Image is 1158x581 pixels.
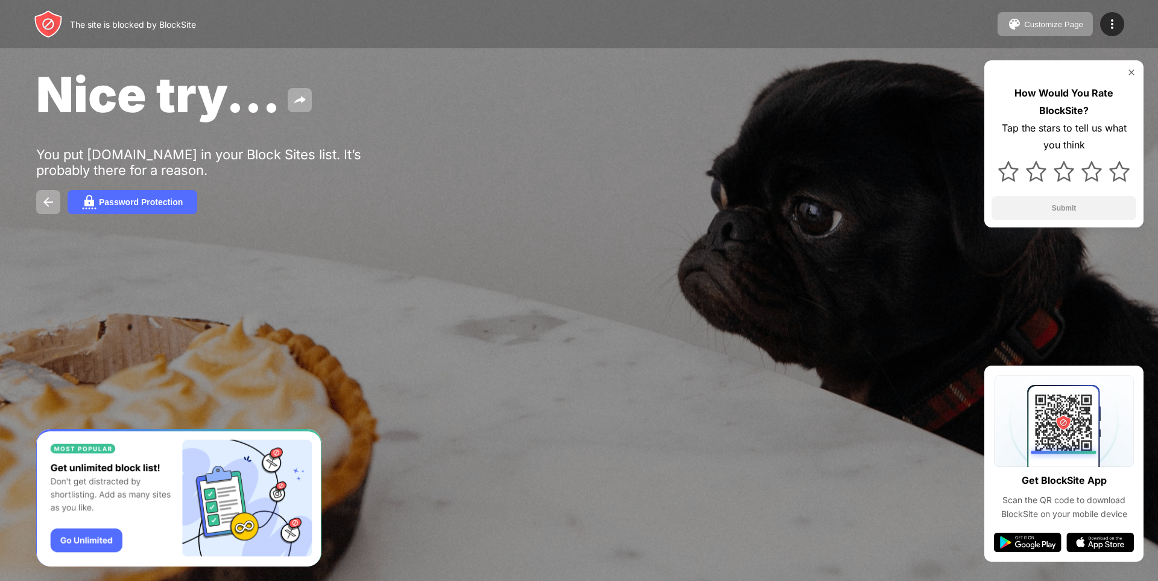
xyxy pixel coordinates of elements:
iframe: Banner [36,429,321,567]
img: rate-us-close.svg [1127,68,1136,77]
img: share.svg [293,93,307,107]
div: How Would You Rate BlockSite? [992,84,1136,119]
img: star.svg [998,161,1019,182]
div: Tap the stars to tell us what you think [992,119,1136,154]
div: Customize Page [1024,20,1083,29]
img: password.svg [82,195,96,209]
button: Password Protection [68,190,197,214]
div: Password Protection [99,197,183,207]
img: google-play.svg [994,533,1061,552]
img: app-store.svg [1066,533,1134,552]
img: pallet.svg [1007,17,1022,31]
button: Submit [992,196,1136,220]
div: Scan the QR code to download BlockSite on your mobile device [994,494,1134,521]
img: qrcode.svg [994,375,1134,467]
img: star.svg [1109,161,1130,182]
img: menu-icon.svg [1105,17,1119,31]
button: Customize Page [998,12,1093,36]
img: star.svg [1081,161,1102,182]
img: star.svg [1026,161,1046,182]
div: You put [DOMAIN_NAME] in your Block Sites list. It’s probably there for a reason. [36,147,409,178]
div: Get BlockSite App [1022,472,1107,489]
img: back.svg [41,195,55,209]
span: Nice try... [36,65,280,124]
div: The site is blocked by BlockSite [70,19,196,30]
img: star.svg [1054,161,1074,182]
img: header-logo.svg [34,10,63,39]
